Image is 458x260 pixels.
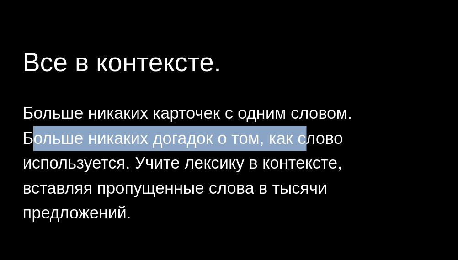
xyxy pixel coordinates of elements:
[276,9,294,16] font: Языки
[309,9,314,16] font: О
[14,5,125,19] font: Клоземастер
[393,4,444,21] a: Играть
[330,8,377,17] a: Авторизоваться
[263,40,304,47] font: — Википедия
[266,99,393,110] font: Доступно более 50 языков.
[44,99,120,110] font: Все в контексте.
[44,120,170,166] font: Больше никаких карточек с одним словом. Больше никаких догадок о том, как слово используется. Учи...
[276,8,294,17] a: Языки
[362,139,407,147] a: Смотрите все.
[266,120,413,147] font: И более 170 языковых пар. Учите немецкий через английский, португальский через шведский или русск...
[330,9,377,16] font: Авторизоваться
[399,9,431,17] font: Играть
[309,8,314,17] a: О
[14,4,125,21] a: Клоземастер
